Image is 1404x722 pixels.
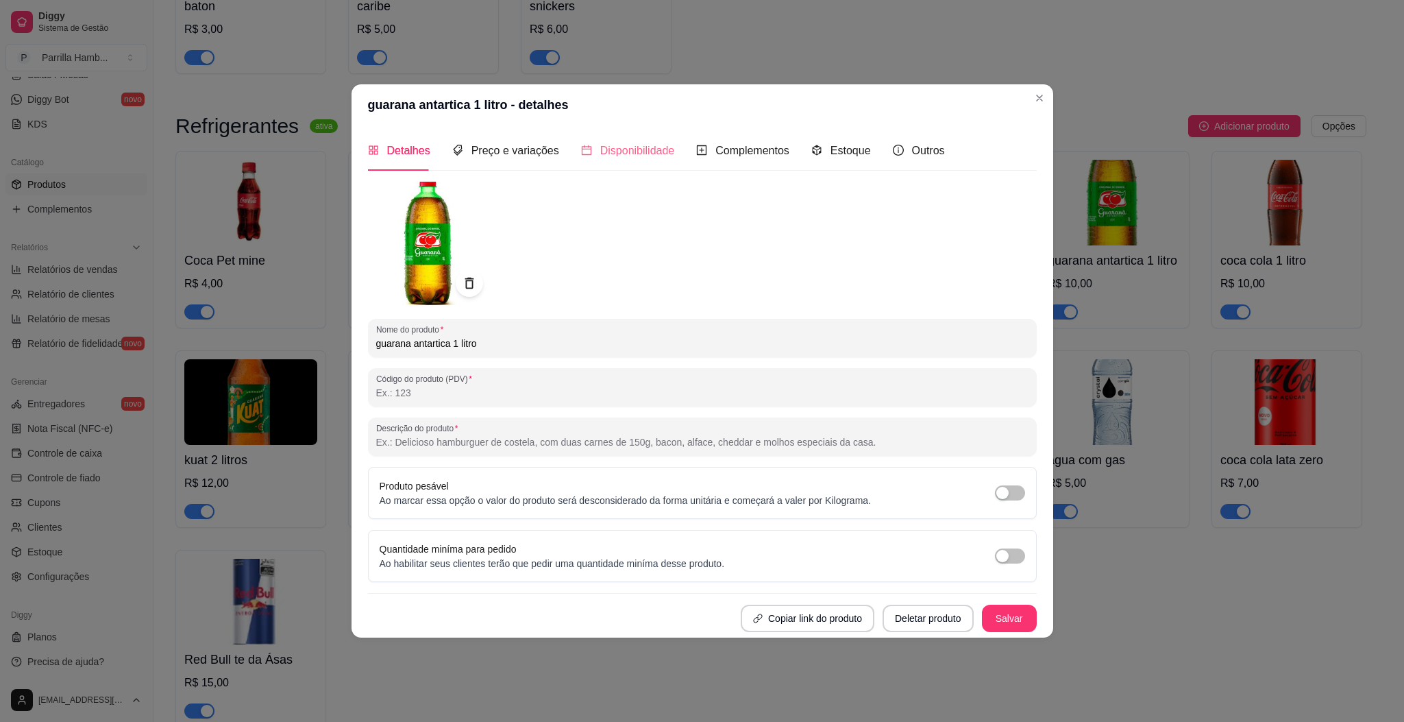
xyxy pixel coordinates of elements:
[471,145,559,156] span: Preço e variações
[376,422,463,434] label: Descrição do produto
[581,145,592,156] span: calendar
[368,182,491,305] img: produto
[1029,87,1050,109] button: Close
[893,145,904,156] span: info-circle
[741,605,874,632] button: Copiar link do produto
[376,435,1029,449] input: Descrição do produto
[912,145,945,156] span: Outros
[452,145,463,156] span: tags
[376,373,477,385] label: Código do produto (PDV)
[982,605,1037,632] button: Salvar
[376,324,448,335] label: Nome do produto
[830,145,871,156] span: Estoque
[380,544,517,555] label: Quantidade miníma para pedido
[352,84,1053,125] header: guarana antartica 1 litro - detalhes
[696,145,707,156] span: plus-square
[376,386,1029,400] input: Código do produto (PDV)
[387,145,430,156] span: Detalhes
[380,494,872,507] p: Ao marcar essa opção o valor do produto será desconsiderado da forma unitária e começará a valer ...
[883,605,974,632] button: Deletar produto
[600,145,675,156] span: Disponibilidade
[715,145,789,156] span: Complementos
[368,145,379,156] span: appstore
[380,557,725,570] p: Ao habilitar seus clientes terão que pedir uma quantidade miníma desse produto.
[811,145,822,156] span: code-sandbox
[380,481,449,492] label: Produto pesável
[376,337,1029,350] input: Nome do produto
